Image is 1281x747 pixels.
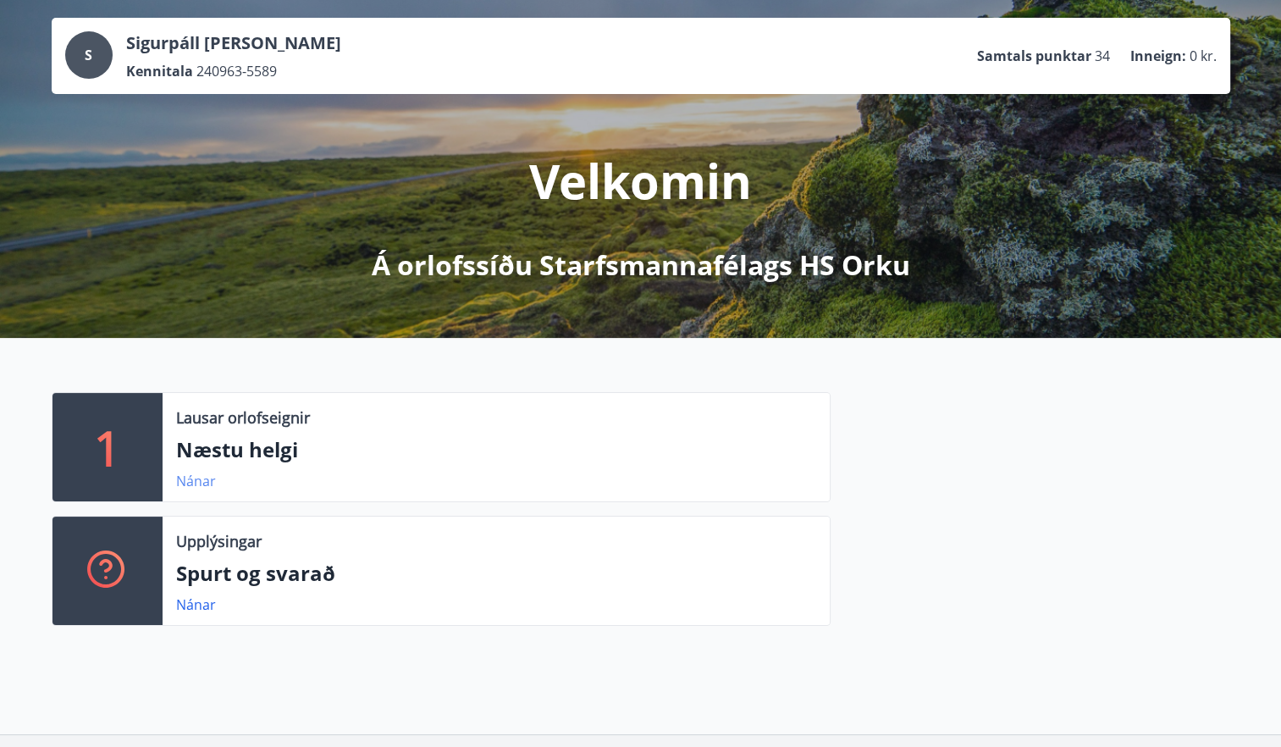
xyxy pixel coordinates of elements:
span: 34 [1095,47,1110,65]
span: S [85,46,92,64]
p: 1 [94,415,121,479]
p: Lausar orlofseignir [176,407,310,429]
a: Nánar [176,472,216,490]
p: Næstu helgi [176,435,816,464]
a: Nánar [176,595,216,614]
p: Spurt og svarað [176,559,816,588]
p: Velkomin [529,148,752,213]
p: Upplýsingar [176,530,262,552]
p: Á orlofssíðu Starfsmannafélags HS Orku [372,246,910,284]
p: Kennitala [126,62,193,80]
p: Inneign : [1130,47,1186,65]
span: 0 kr. [1190,47,1217,65]
p: Samtals punktar [977,47,1091,65]
p: Sigurpáll [PERSON_NAME] [126,31,341,55]
span: 240963-5589 [196,62,277,80]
